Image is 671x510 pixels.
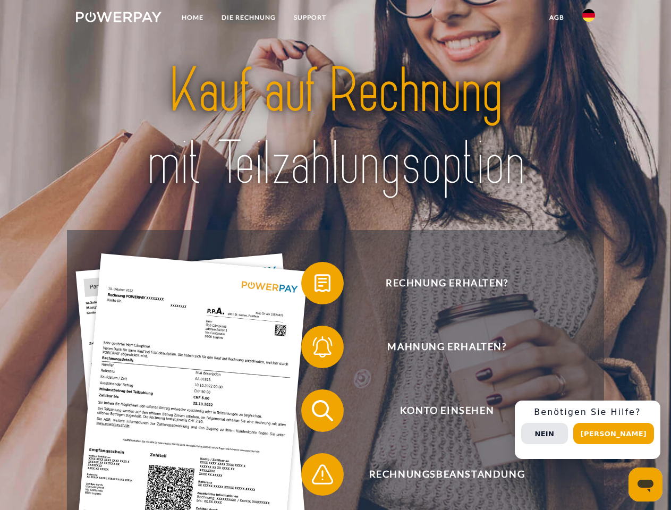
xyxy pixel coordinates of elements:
span: Mahnung erhalten? [317,326,577,368]
span: Konto einsehen [317,389,577,432]
a: agb [540,8,573,27]
button: Mahnung erhalten? [301,326,577,368]
img: de [582,9,595,22]
a: Home [173,8,213,27]
iframe: Schaltfläche zum Öffnen des Messaging-Fensters [628,467,662,501]
span: Rechnung erhalten? [317,262,577,304]
a: DIE RECHNUNG [213,8,285,27]
img: qb_bill.svg [309,270,336,296]
img: qb_bell.svg [309,334,336,360]
img: qb_search.svg [309,397,336,424]
img: logo-powerpay-white.svg [76,12,162,22]
button: Rechnung erhalten? [301,262,577,304]
button: Konto einsehen [301,389,577,432]
button: [PERSON_NAME] [573,423,654,444]
button: Rechnungsbeanstandung [301,453,577,496]
div: Schnellhilfe [515,401,660,459]
img: qb_warning.svg [309,461,336,488]
span: Rechnungsbeanstandung [317,453,577,496]
button: Nein [521,423,568,444]
img: title-powerpay_de.svg [101,51,570,203]
h3: Benötigen Sie Hilfe? [521,407,654,418]
a: SUPPORT [285,8,335,27]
